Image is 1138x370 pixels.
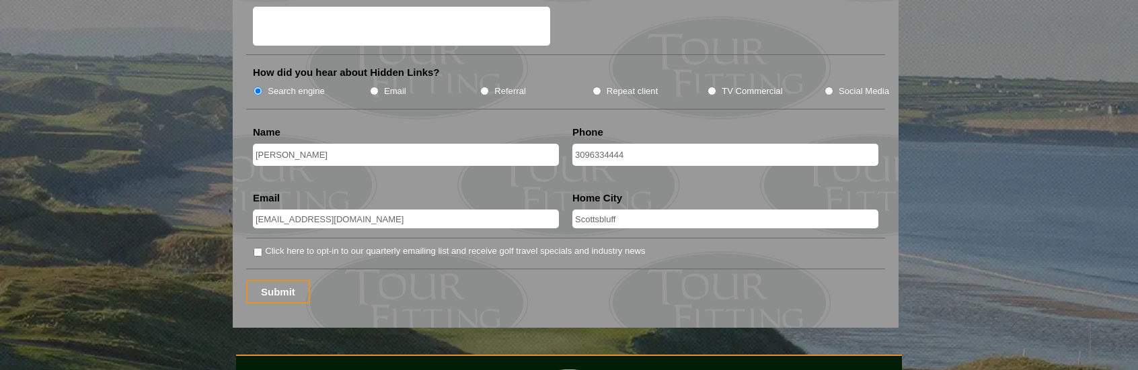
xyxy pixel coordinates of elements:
label: Email [253,191,280,205]
label: Click here to opt-in to our quarterly emailing list and receive golf travel specials and industry... [265,244,645,258]
label: How did you hear about Hidden Links? [253,66,440,79]
label: Home City [572,191,622,205]
label: Social Media [839,85,889,98]
label: Repeat client [607,85,658,98]
label: Phone [572,126,603,139]
label: TV Commercial [722,85,782,98]
input: Submit [246,280,310,304]
label: Referral [494,85,526,98]
label: Email [384,85,406,98]
label: Name [253,126,280,139]
label: Search engine [268,85,325,98]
